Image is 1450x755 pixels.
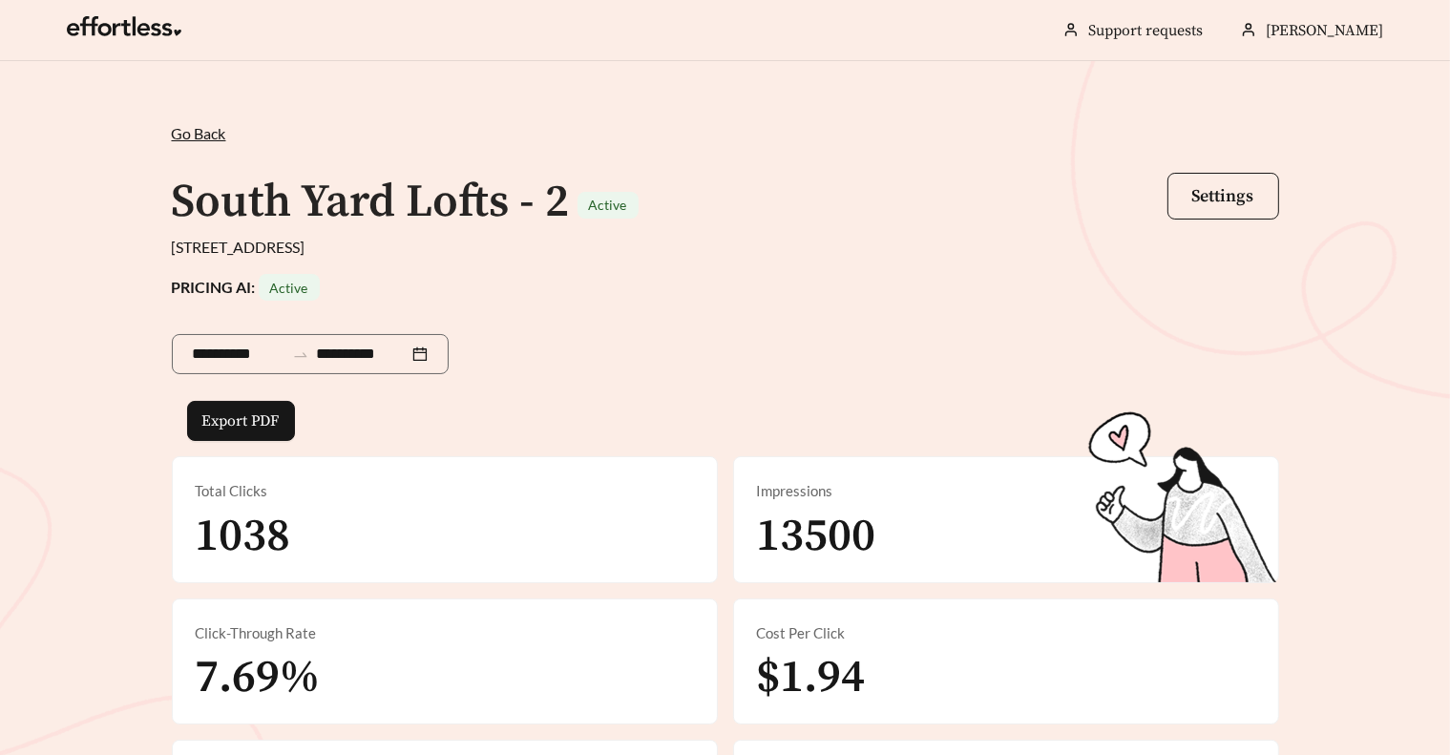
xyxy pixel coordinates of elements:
span: Export PDF [202,409,280,432]
span: to [292,346,309,363]
span: Active [270,280,308,296]
span: swap-right [292,346,309,364]
span: Go Back [172,124,226,142]
div: [STREET_ADDRESS] [172,236,1279,259]
span: [PERSON_NAME] [1266,21,1383,40]
span: Active [589,197,627,213]
span: 1038 [196,508,291,565]
div: Click-Through Rate [196,622,694,644]
h1: South Yard Lofts - 2 [172,174,570,231]
span: Settings [1192,185,1254,207]
strong: PRICING AI: [172,278,320,296]
span: 13500 [757,508,876,565]
button: Export PDF [187,401,295,441]
div: Impressions [757,480,1255,502]
div: Cost Per Click [757,622,1255,644]
a: Support requests [1088,21,1203,40]
button: Settings [1167,173,1279,220]
div: Total Clicks [196,480,694,502]
span: 7.69% [196,649,321,706]
span: $1.94 [757,649,866,706]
